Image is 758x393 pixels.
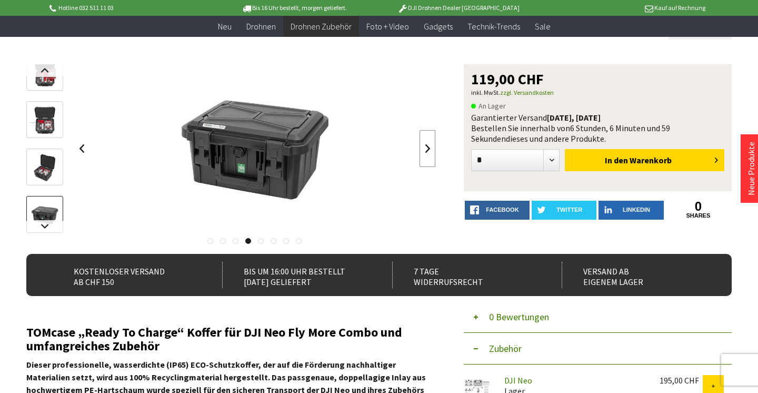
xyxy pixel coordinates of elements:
[541,2,705,14] p: Kauf auf Rechnung
[291,21,352,32] span: Drohnen Zubehör
[222,262,372,288] div: Bis um 16:00 Uhr bestellt [DATE] geliefert
[416,16,460,37] a: Gadgets
[535,21,551,32] span: Sale
[359,16,416,37] a: Foto + Video
[623,207,650,213] span: LinkedIn
[556,207,582,213] span: twitter
[666,201,731,212] a: 0
[565,149,724,171] button: In den Warenkorb
[366,21,409,32] span: Foto + Video
[53,262,202,288] div: Kostenloser Versand ab CHF 150
[460,16,527,37] a: Technik-Trends
[666,212,731,219] a: shares
[532,201,596,220] a: twitter
[424,21,453,32] span: Gadgets
[471,123,670,144] span: 6 Stunden, 6 Minuten und 59 Sekunden
[562,262,711,288] div: Versand ab eigenem Lager
[26,326,435,353] h2: TOMcase „Ready To Charge“ Koffer für DJI Neo Fly More Combo und umfangreiches Zubehör
[746,142,756,195] a: Neue Produkte
[605,155,628,165] span: In den
[660,375,703,386] div: 195,00 CHF
[471,72,544,86] span: 119,00 CHF
[283,16,359,37] a: Drohnen Zubehör
[547,112,601,123] b: [DATE], [DATE]
[630,155,672,165] span: Warenkorb
[376,2,541,14] p: DJI Drohnen Dealer [GEOGRAPHIC_DATA]
[465,201,530,220] a: facebook
[527,16,558,37] a: Sale
[239,16,283,37] a: Drohnen
[464,301,732,333] button: 0 Bewertungen
[246,21,276,32] span: Drohnen
[392,262,542,288] div: 7 Tage Widerrufsrecht
[471,100,506,112] span: An Lager
[471,112,724,144] div: Garantierter Versand Bestellen Sie innerhalb von dieses und andere Produkte.
[486,207,518,213] span: facebook
[211,16,239,37] a: Neu
[471,86,724,99] p: inkl. MwSt.
[464,333,732,365] button: Zubehör
[504,375,532,386] a: DJI Neo
[467,21,520,32] span: Technik-Trends
[218,21,232,32] span: Neu
[47,2,212,14] p: Hotline 032 511 11 03
[599,201,663,220] a: LinkedIn
[212,2,376,14] p: Bis 16 Uhr bestellt, morgen geliefert.
[500,89,554,96] a: zzgl. Versandkosten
